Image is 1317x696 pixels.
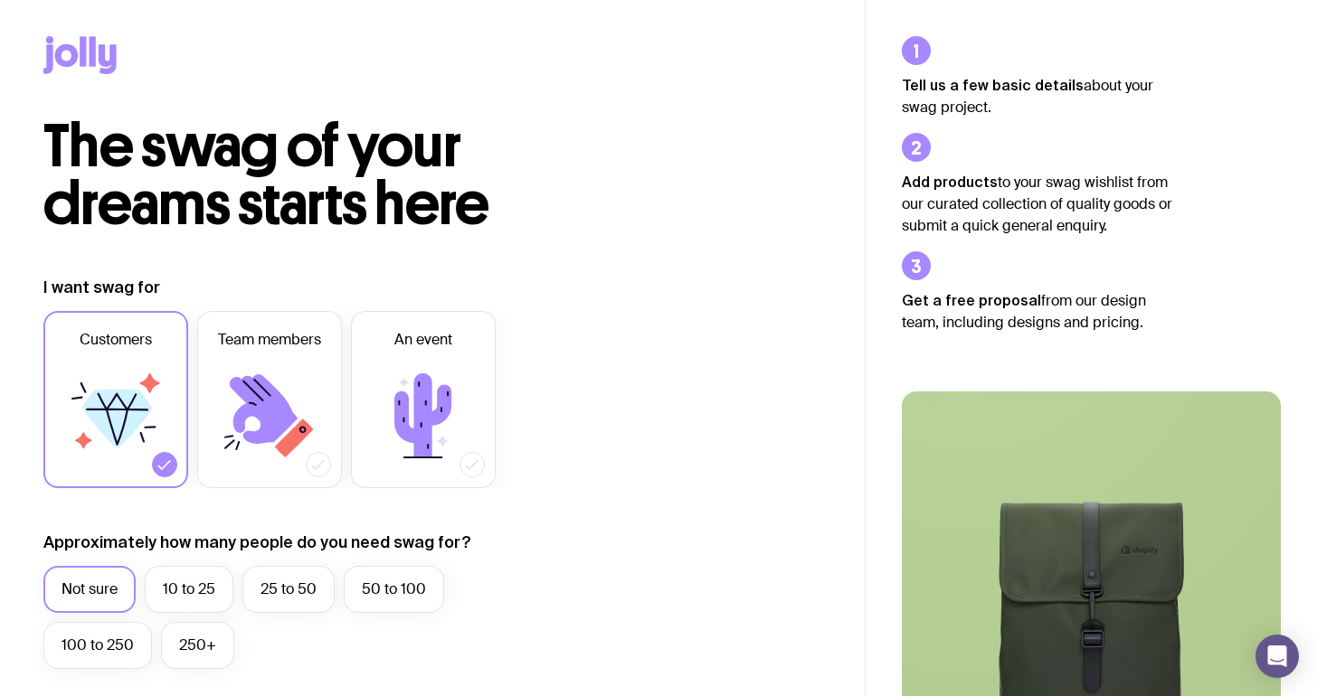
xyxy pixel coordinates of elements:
label: 250+ [161,622,234,669]
span: An event [394,329,452,351]
strong: Tell us a few basic details [902,77,1084,93]
div: Open Intercom Messenger [1255,635,1299,678]
p: from our design team, including designs and pricing. [902,289,1173,334]
label: 10 to 25 [145,566,233,613]
label: 100 to 250 [43,622,152,669]
span: Team members [218,329,321,351]
label: 25 to 50 [242,566,335,613]
span: The swag of your dreams starts here [43,110,489,240]
strong: Add products [902,174,998,190]
label: Approximately how many people do you need swag for? [43,531,471,553]
p: about your swag project. [902,74,1173,118]
strong: Get a free proposal [902,292,1041,308]
label: Not sure [43,566,136,613]
label: I want swag for [43,277,160,298]
span: Customers [80,329,152,351]
p: to your swag wishlist from our curated collection of quality goods or submit a quick general enqu... [902,171,1173,237]
label: 50 to 100 [344,566,444,613]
